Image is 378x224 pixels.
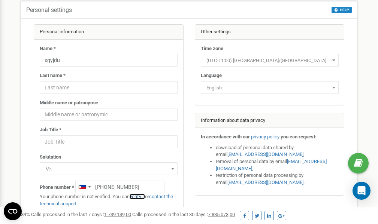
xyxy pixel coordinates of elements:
[130,194,145,199] a: verify it
[31,212,131,217] span: Calls processed in the last 7 days :
[203,83,336,93] span: English
[76,181,93,193] div: Telephone country code
[195,25,344,40] div: Other settings
[216,159,327,171] a: [EMAIL_ADDRESS][DOMAIN_NAME]
[40,81,178,94] input: Last name
[26,7,72,13] h5: Personal settings
[42,164,175,174] span: Mr.
[201,134,250,139] strong: In accordance with our
[40,126,61,134] label: Job Title *
[40,194,173,206] a: contact the technical support
[40,135,178,148] input: Job Title
[40,162,178,175] span: Mr.
[4,202,22,220] button: Open CMP widget
[34,25,183,40] div: Personal information
[251,134,279,139] a: privacy policy
[40,154,61,161] label: Salutation
[40,108,178,121] input: Middle name or patronymic
[216,172,339,186] li: restriction of personal data processing by email .
[201,54,339,67] span: (UTC-11:00) Pacific/Midway
[227,179,303,185] a: [EMAIL_ADDRESS][DOMAIN_NAME]
[201,72,222,79] label: Language
[104,212,131,217] u: 1 739 149,00
[353,182,371,200] div: Open Intercom Messenger
[201,45,223,52] label: Time zone
[216,158,339,172] li: removal of personal data by email ,
[216,144,339,158] li: download of personal data shared by email ,
[40,184,74,191] label: Phone number *
[208,212,235,217] u: 7 835 073,00
[227,151,303,157] a: [EMAIL_ADDRESS][DOMAIN_NAME]
[203,55,336,66] span: (UTC-11:00) Pacific/Midway
[195,113,344,128] div: Information about data privacy
[40,45,56,52] label: Name *
[75,181,164,193] input: +1-800-555-55-55
[40,72,66,79] label: Last name *
[40,99,98,107] label: Middle name or patronymic
[332,7,352,13] button: HELP
[40,54,178,67] input: Name
[40,193,178,207] p: Your phone number is not verified. You can or
[281,134,317,139] strong: you can request:
[201,81,339,94] span: English
[132,212,235,217] span: Calls processed in the last 30 days :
